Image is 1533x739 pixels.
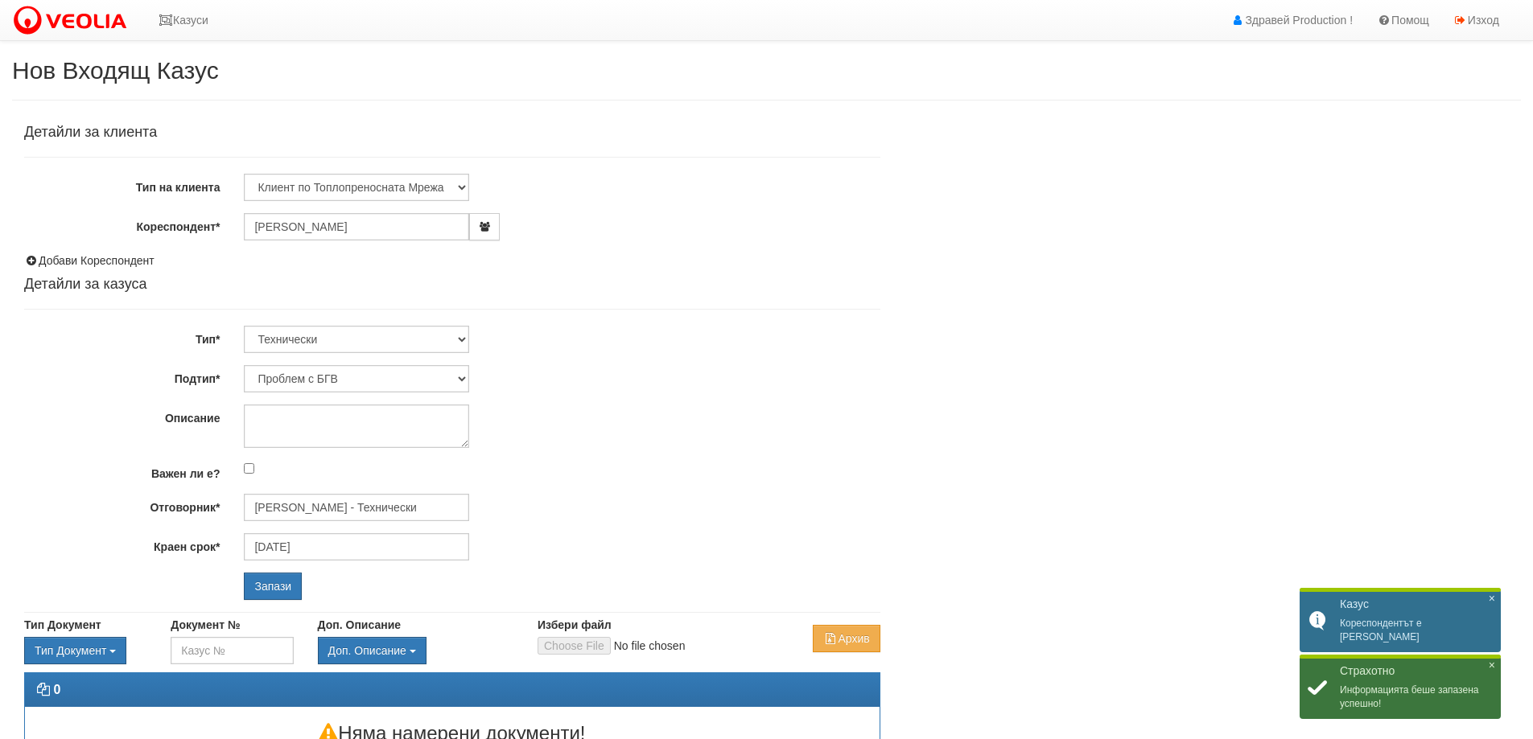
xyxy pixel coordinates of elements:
[24,252,880,269] div: Добави Кореспондент
[12,494,232,515] label: Отговорник*
[244,494,469,521] input: Търсене по Име / Имейл
[24,637,126,664] button: Тип Документ
[12,404,232,426] label: Описание
[244,573,302,600] input: Запази
[318,637,427,664] button: Доп. Описание
[12,213,232,235] label: Кореспондент*
[12,57,1521,84] h2: Нов Входящ Казус
[12,533,232,555] label: Краен срок*
[328,644,406,657] span: Доп. Описание
[813,625,880,652] button: Архив
[24,277,880,293] h4: Детайли за казуса
[12,4,134,38] img: VeoliaLogo.png
[1300,589,1501,652] div: Кореспондентът е [PERSON_NAME]
[53,683,60,696] strong: 0
[35,644,106,657] span: Тип Документ
[12,460,232,482] label: Важен ли е?
[1489,659,1495,672] span: ×
[244,213,469,240] input: ЕГН/Име/Адрес/Аб.№/Парт.№/Тел./Email
[1489,592,1495,606] span: ×
[1300,656,1501,719] div: Информацията беше запазена успешно!
[24,617,101,633] label: Тип Документ
[24,637,146,664] div: Двоен клик, за изчистване на избраната стойност.
[24,125,880,141] h4: Детайли за клиента
[12,174,232,195] label: Тип на клиента
[538,617,612,633] label: Избери файл
[318,617,401,633] label: Доп. Описание
[171,617,240,633] label: Документ №
[244,533,469,560] input: Търсене по Име / Имейл
[318,637,513,664] div: Двоен клик, за изчистване на избраната стойност.
[1340,597,1493,611] h2: Казус
[171,637,293,664] input: Казус №
[1340,664,1493,678] h2: Страхотно
[12,365,232,387] label: Подтип*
